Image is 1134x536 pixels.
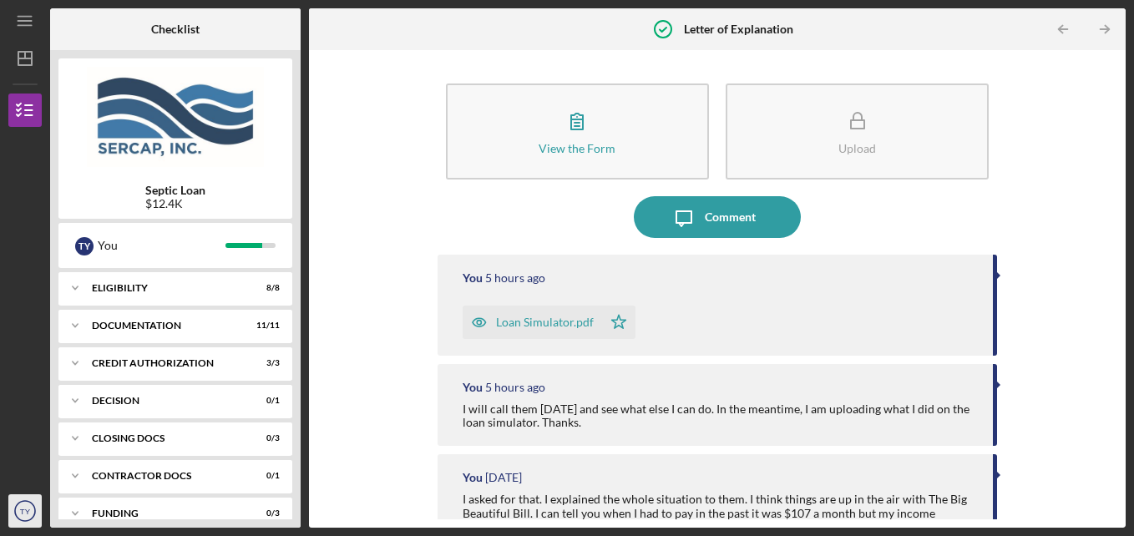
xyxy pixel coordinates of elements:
[250,283,280,293] div: 8 / 8
[539,142,615,154] div: View the Form
[684,23,793,36] b: Letter of Explanation
[726,83,989,180] button: Upload
[446,83,709,180] button: View the Form
[92,508,238,518] div: Funding
[92,358,238,368] div: CREDIT AUTHORIZATION
[75,237,94,255] div: T Y
[151,23,200,36] b: Checklist
[463,306,635,339] button: Loan Simulator.pdf
[485,271,545,285] time: 2025-08-26 13:37
[485,381,545,394] time: 2025-08-26 13:35
[485,471,522,484] time: 2025-08-25 18:36
[838,142,876,154] div: Upload
[92,283,238,293] div: Eligibility
[250,433,280,443] div: 0 / 3
[463,381,483,394] div: You
[145,197,205,210] div: $12.4K
[250,508,280,518] div: 0 / 3
[634,196,801,238] button: Comment
[92,321,238,331] div: Documentation
[92,471,238,481] div: Contractor Docs
[463,271,483,285] div: You
[250,321,280,331] div: 11 / 11
[705,196,756,238] div: Comment
[496,316,594,329] div: Loan Simulator.pdf
[58,67,292,167] img: Product logo
[250,471,280,481] div: 0 / 1
[463,471,483,484] div: You
[92,396,238,406] div: Decision
[98,231,225,260] div: You
[463,402,977,429] div: I will call them [DATE] and see what else I can do. In the meantime, I am uploading what I did on...
[92,433,238,443] div: CLOSING DOCS
[145,184,205,197] b: Septic Loan
[250,358,280,368] div: 3 / 3
[250,396,280,406] div: 0 / 1
[8,494,42,528] button: TY
[20,507,31,516] text: TY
